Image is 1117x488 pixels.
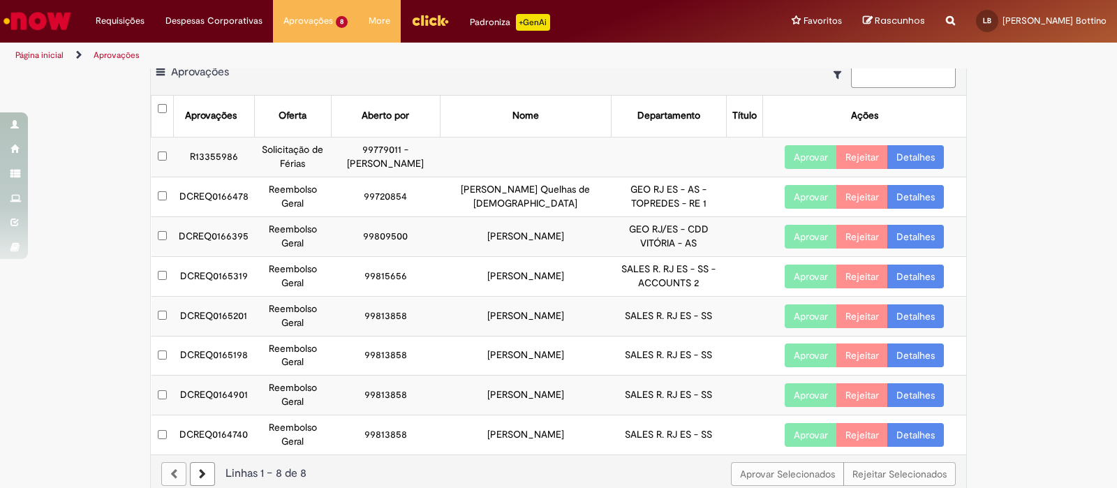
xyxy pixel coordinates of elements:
span: Aprovações [171,65,229,79]
button: Aprovar [785,383,837,407]
td: Reembolso Geral [254,336,331,376]
div: Título [732,109,757,123]
td: DCREQ0166395 [173,216,254,256]
td: [PERSON_NAME] [440,376,611,415]
td: 99813858 [331,415,440,454]
td: 99720854 [331,177,440,216]
div: Departamento [637,109,700,123]
td: Reembolso Geral [254,415,331,454]
span: Despesas Corporativas [165,14,262,28]
td: GEO RJ ES - AS - TOPREDES - RE 1 [612,177,726,216]
td: [PERSON_NAME] [440,336,611,376]
div: Ações [851,109,878,123]
button: Rejeitar [836,185,888,209]
td: [PERSON_NAME] Quelhas de [DEMOGRAPHIC_DATA] [440,177,611,216]
a: Detalhes [887,185,944,209]
span: More [369,14,390,28]
button: Rejeitar [836,145,888,169]
td: R13355986 [173,137,254,177]
td: Reembolso Geral [254,177,331,216]
img: ServiceNow [1,7,73,35]
button: Aprovar [785,423,837,447]
span: Requisições [96,14,145,28]
td: [PERSON_NAME] [440,415,611,454]
img: click_logo_yellow_360x200.png [411,10,449,31]
button: Aprovar [785,225,837,249]
td: SALES R. RJ ES - SS [612,336,726,376]
div: Linhas 1 − 8 de 8 [161,466,956,482]
td: Reembolso Geral [254,296,331,336]
td: DCREQ0166478 [173,177,254,216]
i: Mostrar filtros para: Suas Solicitações [834,70,848,80]
td: GEO RJ/ES - CDD VITÓRIA - AS [612,216,726,256]
a: Detalhes [887,225,944,249]
button: Rejeitar [836,225,888,249]
td: DCREQ0165198 [173,336,254,376]
span: [PERSON_NAME] Bottino [1003,15,1107,27]
div: Oferta [279,109,306,123]
a: Detalhes [887,145,944,169]
td: [PERSON_NAME] [440,256,611,296]
a: Detalhes [887,265,944,288]
span: 8 [336,16,348,28]
span: Rascunhos [875,14,925,27]
td: [PERSON_NAME] [440,216,611,256]
button: Aprovar [785,304,837,328]
a: Aprovações [94,50,140,61]
td: DCREQ0164740 [173,415,254,454]
td: 99815656 [331,256,440,296]
div: Aberto por [362,109,409,123]
span: LB [983,16,991,25]
td: Reembolso Geral [254,256,331,296]
div: Padroniza [470,14,550,31]
button: Aprovar [785,145,837,169]
button: Aprovar [785,343,837,367]
a: Página inicial [15,50,64,61]
a: Rascunhos [863,15,925,28]
td: Reembolso Geral [254,216,331,256]
div: Aprovações [185,109,237,123]
button: Aprovar [785,185,837,209]
ul: Trilhas de página [10,43,734,68]
a: Detalhes [887,304,944,328]
td: 99779011 - [PERSON_NAME] [331,137,440,177]
p: +GenAi [516,14,550,31]
div: Nome [512,109,539,123]
td: SALES R. RJ ES - SS - ACCOUNTS 2 [612,256,726,296]
td: 99809500 [331,216,440,256]
td: Solicitação de Férias [254,137,331,177]
button: Rejeitar [836,304,888,328]
th: Aprovações [173,96,254,137]
td: DCREQ0165201 [173,296,254,336]
td: DCREQ0165319 [173,256,254,296]
td: SALES R. RJ ES - SS [612,376,726,415]
button: Rejeitar [836,265,888,288]
td: DCREQ0164901 [173,376,254,415]
a: Detalhes [887,423,944,447]
span: Aprovações [283,14,333,28]
button: Rejeitar [836,423,888,447]
td: 99813858 [331,376,440,415]
td: SALES R. RJ ES - SS [612,296,726,336]
a: Detalhes [887,383,944,407]
span: Favoritos [804,14,842,28]
a: Detalhes [887,343,944,367]
td: Reembolso Geral [254,376,331,415]
td: [PERSON_NAME] [440,296,611,336]
button: Rejeitar [836,383,888,407]
td: 99813858 [331,336,440,376]
button: Aprovar [785,265,837,288]
td: 99813858 [331,296,440,336]
td: SALES R. RJ ES - SS [612,415,726,454]
button: Rejeitar [836,343,888,367]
